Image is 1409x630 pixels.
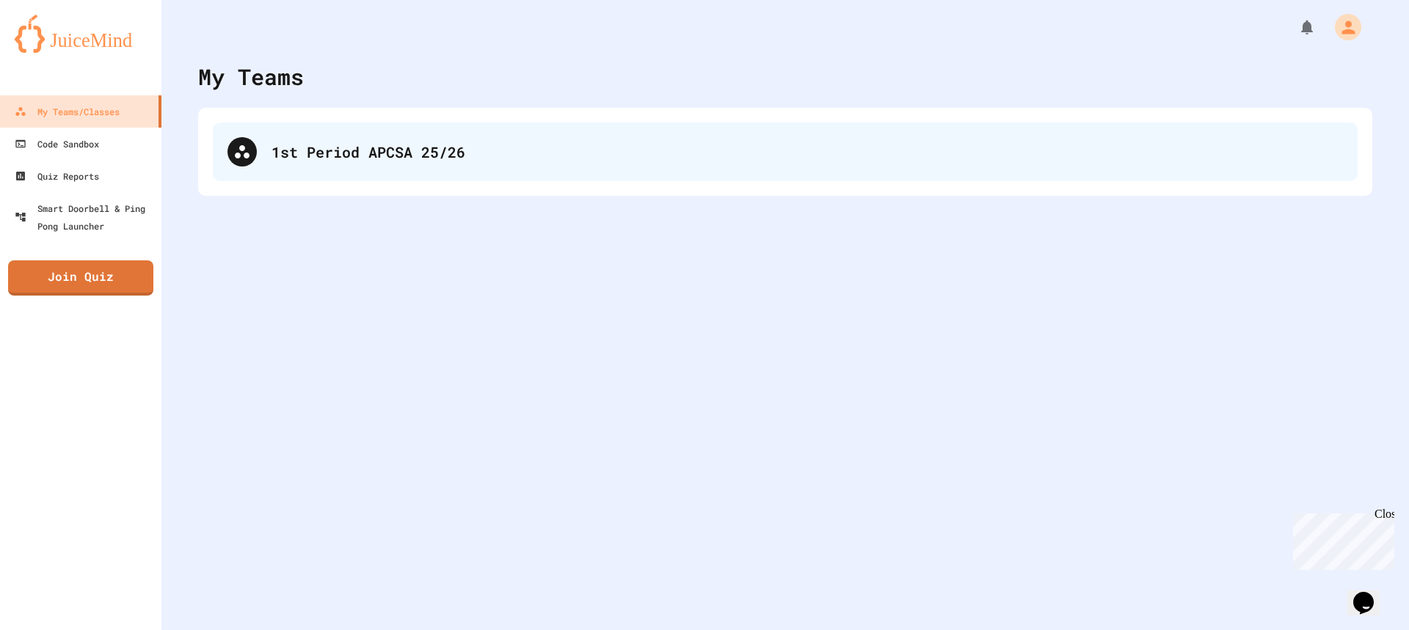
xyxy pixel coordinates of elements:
div: 1st Period APCSA 25/26 [213,122,1358,181]
img: logo-orange.svg [15,15,147,53]
div: Quiz Reports [15,167,99,185]
div: My Teams/Classes [15,103,120,120]
div: My Teams [198,60,304,93]
a: Join Quiz [8,260,153,296]
div: Chat with us now!Close [6,6,101,93]
iframe: chat widget [1287,508,1394,570]
iframe: chat widget [1347,571,1394,615]
div: My Notifications [1271,15,1319,40]
div: My Account [1319,10,1365,44]
div: 1st Period APCSA 25/26 [272,141,1343,163]
div: Smart Doorbell & Ping Pong Launcher [15,199,156,235]
div: Code Sandbox [15,135,99,153]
